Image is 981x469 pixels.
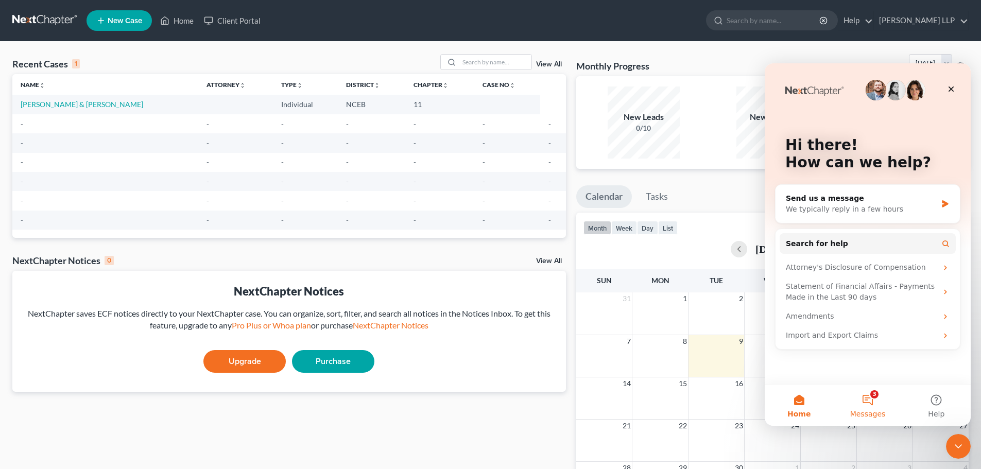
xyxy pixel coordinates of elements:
span: - [281,196,284,205]
a: Help [838,11,873,30]
span: - [483,138,485,147]
span: - [21,216,23,224]
span: - [206,216,209,224]
span: 22 [678,420,688,432]
div: 0 [105,256,114,265]
a: Case Nounfold_more [483,81,515,89]
span: - [346,216,349,224]
div: 0/10 [608,123,680,133]
a: View All [536,257,562,265]
span: - [21,158,23,166]
a: Tasks [636,185,677,208]
button: week [611,221,637,235]
button: month [583,221,611,235]
span: Sun [597,276,612,285]
span: Mon [651,276,669,285]
span: - [483,158,485,166]
span: 31 [622,292,632,305]
span: - [414,158,416,166]
span: - [548,158,551,166]
span: - [21,196,23,205]
input: Search by name... [459,55,531,70]
a: Calendar [576,185,632,208]
a: View All [536,61,562,68]
a: Chapterunfold_more [414,81,449,89]
div: NextChapter Notices [21,283,558,299]
span: 21 [622,420,632,432]
a: Upgrade [203,350,286,373]
span: - [548,119,551,128]
span: - [414,177,416,186]
span: 15 [678,377,688,390]
i: unfold_more [442,82,449,89]
td: Individual [273,95,338,114]
div: NextChapter saves ECF notices directly to your NextChapter case. You can organize, sort, filter, ... [21,308,558,332]
i: unfold_more [239,82,246,89]
a: Attorneyunfold_more [206,81,246,89]
span: 1 [682,292,688,305]
span: - [483,216,485,224]
a: [PERSON_NAME] & [PERSON_NAME] [21,100,143,109]
div: NextChapter Notices [12,254,114,267]
button: day [637,221,658,235]
a: Purchase [292,350,374,373]
span: - [548,216,551,224]
a: Districtunfold_more [346,81,380,89]
span: - [281,216,284,224]
button: list [658,221,678,235]
iframe: Intercom live chat [765,63,971,426]
span: - [414,138,416,147]
span: New Case [108,17,142,25]
i: unfold_more [509,82,515,89]
a: Home [155,11,199,30]
span: - [21,177,23,186]
i: unfold_more [374,82,380,89]
span: - [346,177,349,186]
td: NCEB [338,95,405,114]
span: 7 [626,335,632,348]
h3: Monthly Progress [576,60,649,72]
a: Pro Plus or Whoa plan [232,320,311,330]
a: Client Portal [199,11,266,30]
a: Nameunfold_more [21,81,45,89]
div: New Clients [736,111,808,123]
span: 23 [734,420,744,432]
a: [PERSON_NAME] LLP [874,11,968,30]
span: Wed [764,276,781,285]
span: 14 [622,377,632,390]
span: - [483,119,485,128]
span: 2 [738,292,744,305]
div: 0/1 [736,123,808,133]
span: - [206,138,209,147]
div: Recent Cases [12,58,80,70]
span: Tue [710,276,723,285]
td: 11 [405,95,474,114]
span: - [206,196,209,205]
span: - [206,177,209,186]
i: unfold_more [39,82,45,89]
span: - [281,158,284,166]
span: - [21,119,23,128]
